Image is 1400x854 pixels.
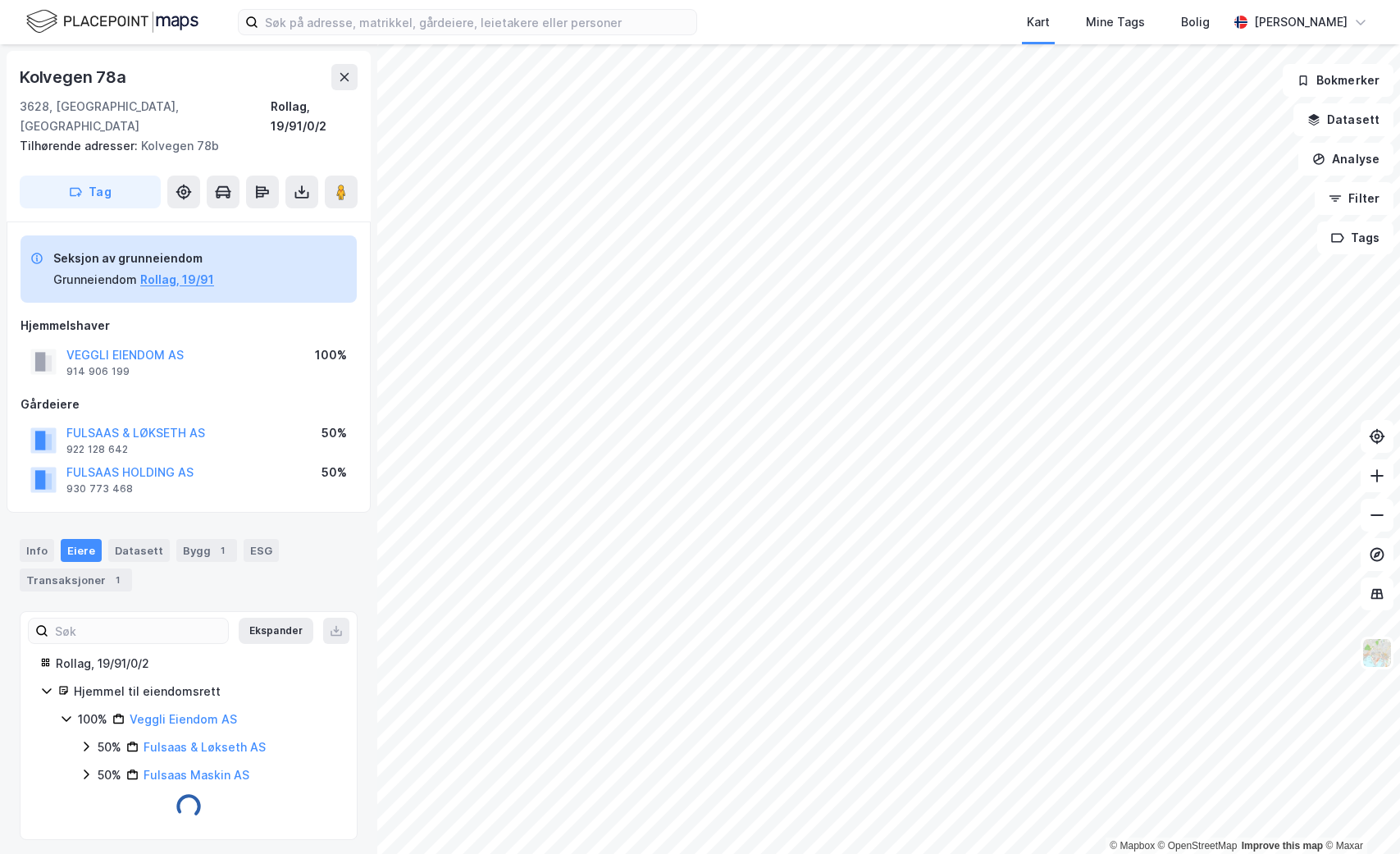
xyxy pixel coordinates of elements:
[20,176,161,208] button: Tag
[271,97,358,136] div: Rollag, 19/91/0/2
[20,139,141,153] span: Tilhørende adresser:
[1242,840,1323,852] a: Improve this map
[98,765,121,785] div: 50%
[140,270,214,290] button: Rollag, 19/91
[66,443,128,456] div: 922 128 642
[1181,12,1210,32] div: Bolig
[1158,840,1238,852] a: OpenStreetMap
[176,539,237,562] div: Bygg
[66,365,130,378] div: 914 906 199
[20,136,344,156] div: Kolvegen 78b
[244,539,279,562] div: ESG
[1110,840,1155,852] a: Mapbox
[176,793,202,820] img: spinner.a6d8c91a73a9ac5275cf975e30b51cfb.svg
[20,64,130,90] div: Kolvegen 78a
[1086,12,1145,32] div: Mine Tags
[20,569,132,591] div: Transaksjoner
[1293,103,1393,136] button: Datasett
[144,768,249,782] a: Fulsaas Maskin AS
[21,316,357,336] div: Hjemmelshaver
[109,572,125,588] div: 1
[130,712,237,726] a: Veggli Eiendom AS
[1315,182,1393,215] button: Filter
[98,738,121,757] div: 50%
[1318,775,1400,854] iframe: Chat Widget
[321,463,347,482] div: 50%
[1361,637,1393,669] img: Z
[56,654,337,674] div: Rollag, 19/91/0/2
[1027,12,1050,32] div: Kart
[48,619,228,643] input: Søk
[144,740,266,754] a: Fulsaas & Løkseth AS
[53,249,214,268] div: Seksjon av grunneiendom
[315,345,347,365] div: 100%
[214,542,230,559] div: 1
[1283,64,1393,97] button: Bokmerker
[1298,143,1393,176] button: Analyse
[74,682,337,701] div: Hjemmel til eiendomsrett
[258,10,696,34] input: Søk på adresse, matrikkel, gårdeiere, leietakere eller personer
[66,482,133,496] div: 930 773 468
[1254,12,1348,32] div: [PERSON_NAME]
[108,539,170,562] div: Datasett
[26,7,198,36] img: logo.f888ab2527a4732fd821a326f86c7f29.svg
[78,710,107,729] div: 100%
[239,618,313,644] button: Ekspander
[61,539,102,562] div: Eiere
[20,97,271,136] div: 3628, [GEOGRAPHIC_DATA], [GEOGRAPHIC_DATA]
[321,423,347,443] div: 50%
[53,270,137,290] div: Grunneiendom
[20,539,54,562] div: Info
[1317,221,1393,254] button: Tags
[21,395,357,414] div: Gårdeiere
